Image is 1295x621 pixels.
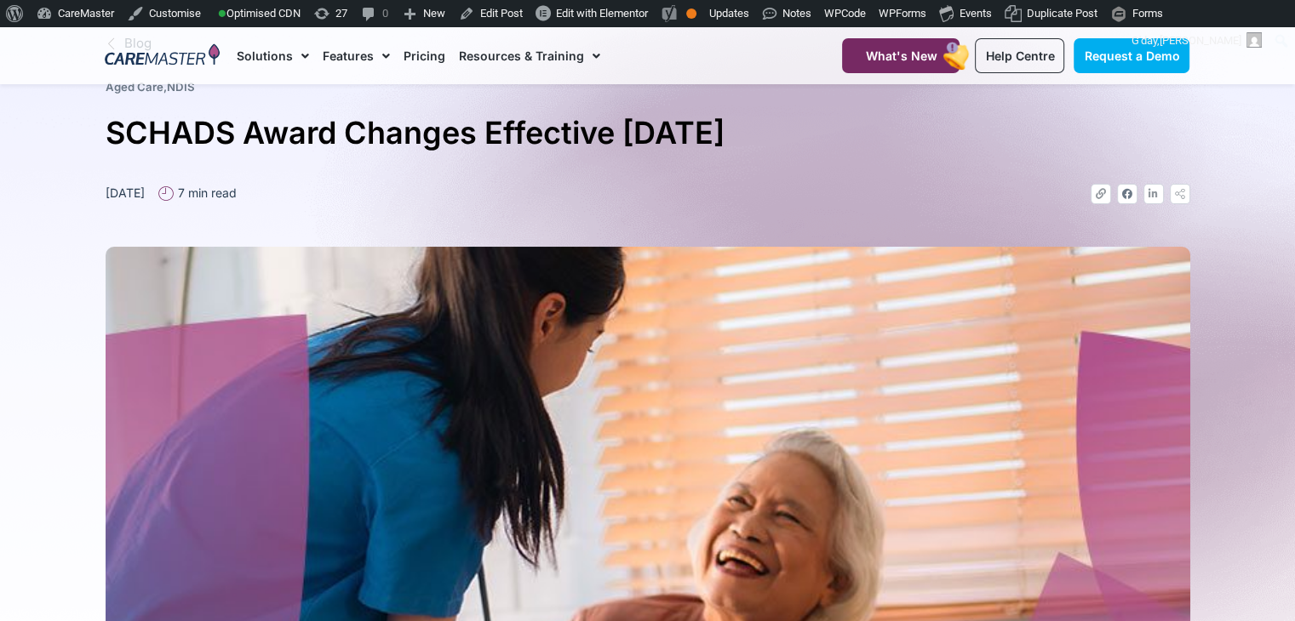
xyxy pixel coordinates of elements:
a: Pricing [404,27,445,84]
a: Aged Care [106,80,163,94]
span: What's New [865,48,937,63]
a: Resources & Training [459,27,600,84]
div: OK [686,9,696,19]
a: G'day, [1126,27,1269,54]
nav: Menu [237,27,800,84]
img: CareMaster Logo [105,43,220,69]
h1: SCHADS Award Changes Effective [DATE] [106,108,1190,158]
a: NDIS [167,80,195,94]
a: Request a Demo [1074,38,1189,73]
span: Help Centre [985,48,1054,63]
time: [DATE] [106,185,145,200]
span: [PERSON_NAME] [1160,34,1241,47]
span: , [106,80,195,94]
a: Features [323,27,390,84]
a: Solutions [237,27,309,84]
span: Request a Demo [1084,48,1179,63]
span: Edit with Elementor [556,7,648,20]
a: Help Centre [975,38,1064,73]
span: 7 min read [174,184,237,202]
a: What's New [842,38,960,73]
